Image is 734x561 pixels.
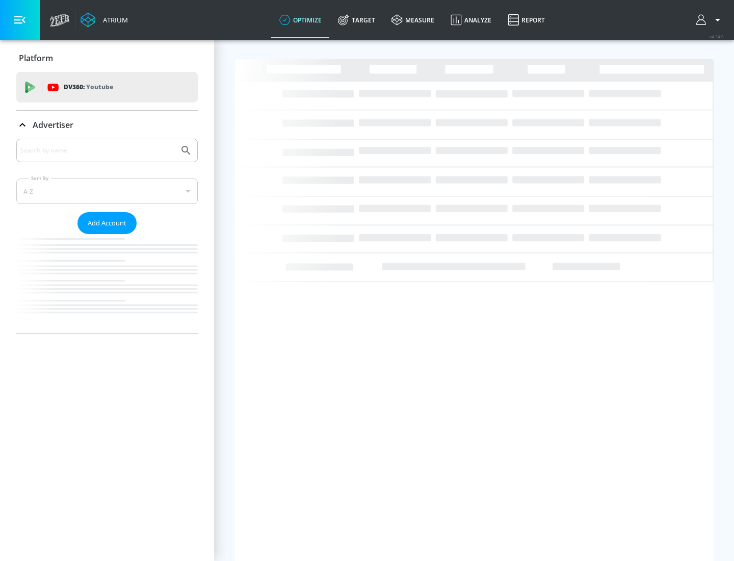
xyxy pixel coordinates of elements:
a: Atrium [81,12,128,28]
div: Atrium [99,15,128,24]
p: Advertiser [33,119,73,131]
a: Target [330,2,383,38]
div: Advertiser [16,139,198,333]
div: DV360: Youtube [16,72,198,103]
div: Advertiser [16,111,198,139]
p: DV360: [64,82,113,93]
div: A-Z [16,178,198,204]
label: Sort By [29,175,51,182]
div: Platform [16,44,198,72]
a: measure [383,2,442,38]
a: Report [500,2,553,38]
p: Youtube [86,82,113,92]
button: Add Account [77,212,137,234]
nav: list of Advertiser [16,234,198,333]
input: Search by name [20,144,175,157]
a: Analyze [442,2,500,38]
a: optimize [271,2,330,38]
p: Platform [19,53,53,64]
span: v 4.24.0 [710,34,724,39]
span: Add Account [88,217,126,229]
